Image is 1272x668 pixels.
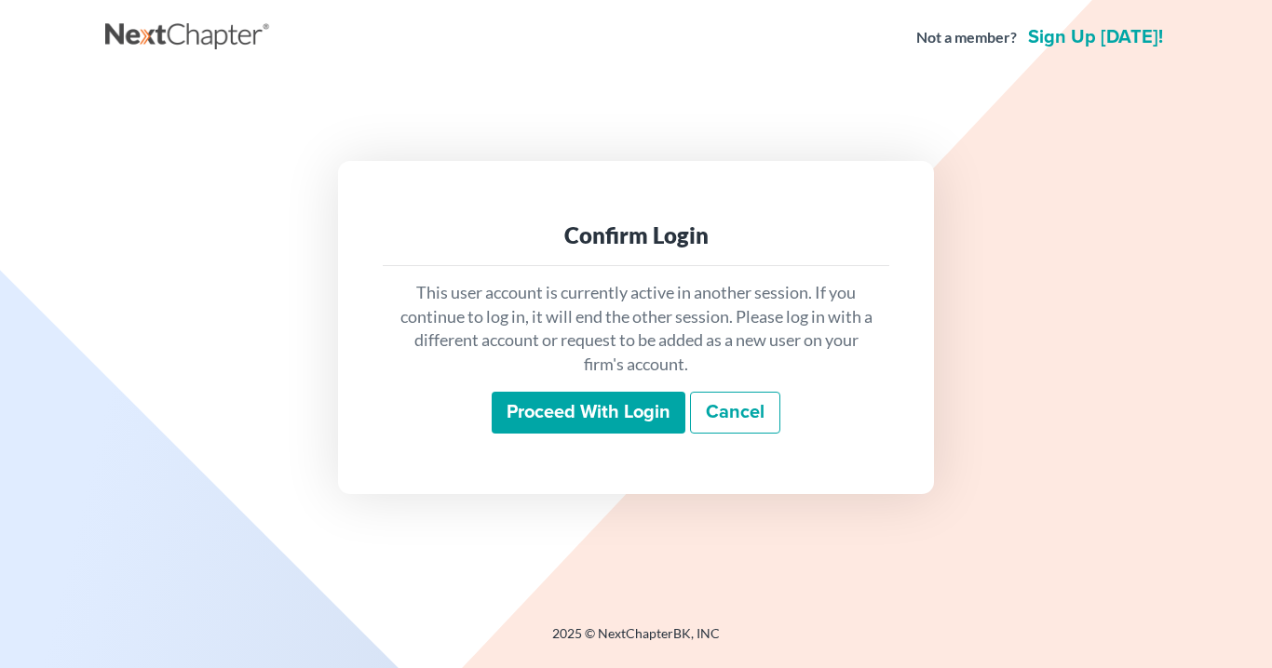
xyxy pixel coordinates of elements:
[398,281,874,377] p: This user account is currently active in another session. If you continue to log in, it will end ...
[690,392,780,434] a: Cancel
[492,392,685,434] input: Proceed with login
[105,624,1167,658] div: 2025 © NextChapterBK, INC
[398,220,874,250] div: Confirm Login
[1024,28,1167,47] a: Sign up [DATE]!
[916,27,1017,48] strong: Not a member?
